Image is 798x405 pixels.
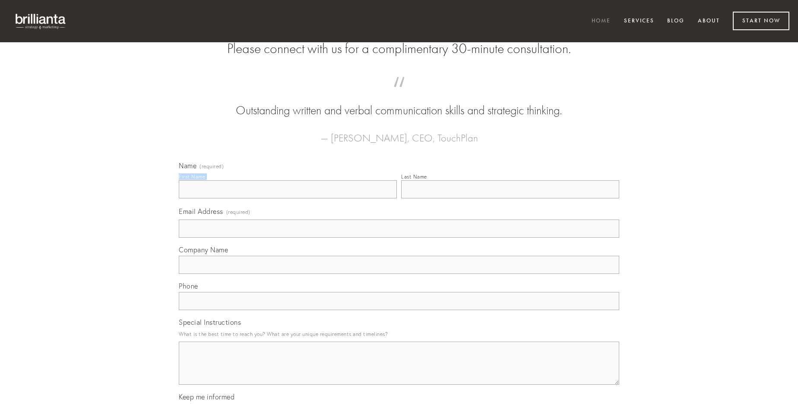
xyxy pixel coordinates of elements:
[179,173,205,180] div: First Name
[179,392,234,401] span: Keep me informed
[179,328,619,340] p: What is the best time to reach you? What are your unique requirements and timelines?
[692,14,725,28] a: About
[193,85,605,102] span: “
[179,318,241,327] span: Special Instructions
[193,119,605,147] figcaption: — [PERSON_NAME], CEO, TouchPlan
[618,14,660,28] a: Services
[226,206,250,218] span: (required)
[179,161,196,170] span: Name
[179,282,198,290] span: Phone
[586,14,616,28] a: Home
[193,85,605,119] blockquote: Outstanding written and verbal communication skills and strategic thinking.
[199,164,224,169] span: (required)
[401,173,427,180] div: Last Name
[662,14,690,28] a: Blog
[9,9,73,34] img: brillianta - research, strategy, marketing
[179,41,619,57] h2: Please connect with us for a complimentary 30-minute consultation.
[179,207,223,216] span: Email Address
[733,12,789,30] a: Start Now
[179,245,228,254] span: Company Name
